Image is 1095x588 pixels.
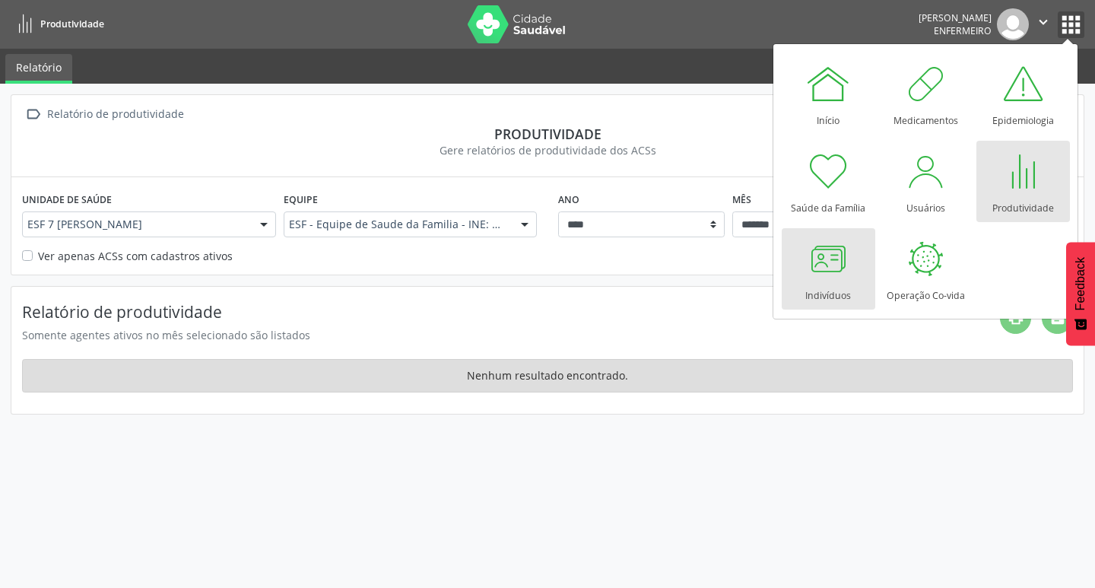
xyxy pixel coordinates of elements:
button: Feedback - Mostrar pesquisa [1066,242,1095,345]
a: Usuários [879,141,973,222]
a: Relatório [5,54,72,84]
a: Início [782,53,875,135]
label: Ver apenas ACSs com cadastros ativos [38,248,233,264]
span: Feedback [1074,257,1087,310]
div: [PERSON_NAME] [919,11,992,24]
button: apps [1058,11,1084,38]
label: Unidade de saúde [22,188,112,211]
span: ESF 7 [PERSON_NAME] [27,217,245,232]
span: ESF - Equipe de Saude da Familia - INE: 0000182265 [289,217,506,232]
a: Produtividade [11,11,104,37]
a:  Relatório de produtividade [22,103,186,126]
a: Indivíduos [782,228,875,310]
div: Nenhum resultado encontrado. [22,359,1073,393]
span: Produtividade [40,17,104,30]
div: Produtividade [22,126,1073,142]
span: Enfermeiro [934,24,992,37]
div: Gere relatórios de produtividade dos ACSs [22,142,1073,158]
button:  [1029,8,1058,40]
label: Equipe [284,188,318,211]
label: Ano [558,188,579,211]
a: Produtividade [976,141,1070,222]
div: Somente agentes ativos no mês selecionado são listados [22,327,1000,343]
div: Relatório de produtividade [44,103,186,126]
a: Epidemiologia [976,53,1070,135]
i:  [1035,14,1052,30]
img: img [997,8,1029,40]
h4: Relatório de produtividade [22,303,1000,322]
i:  [22,103,44,126]
a: Medicamentos [879,53,973,135]
a: Operação Co-vida [879,228,973,310]
a: Saúde da Família [782,141,875,222]
label: Mês [732,188,751,211]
